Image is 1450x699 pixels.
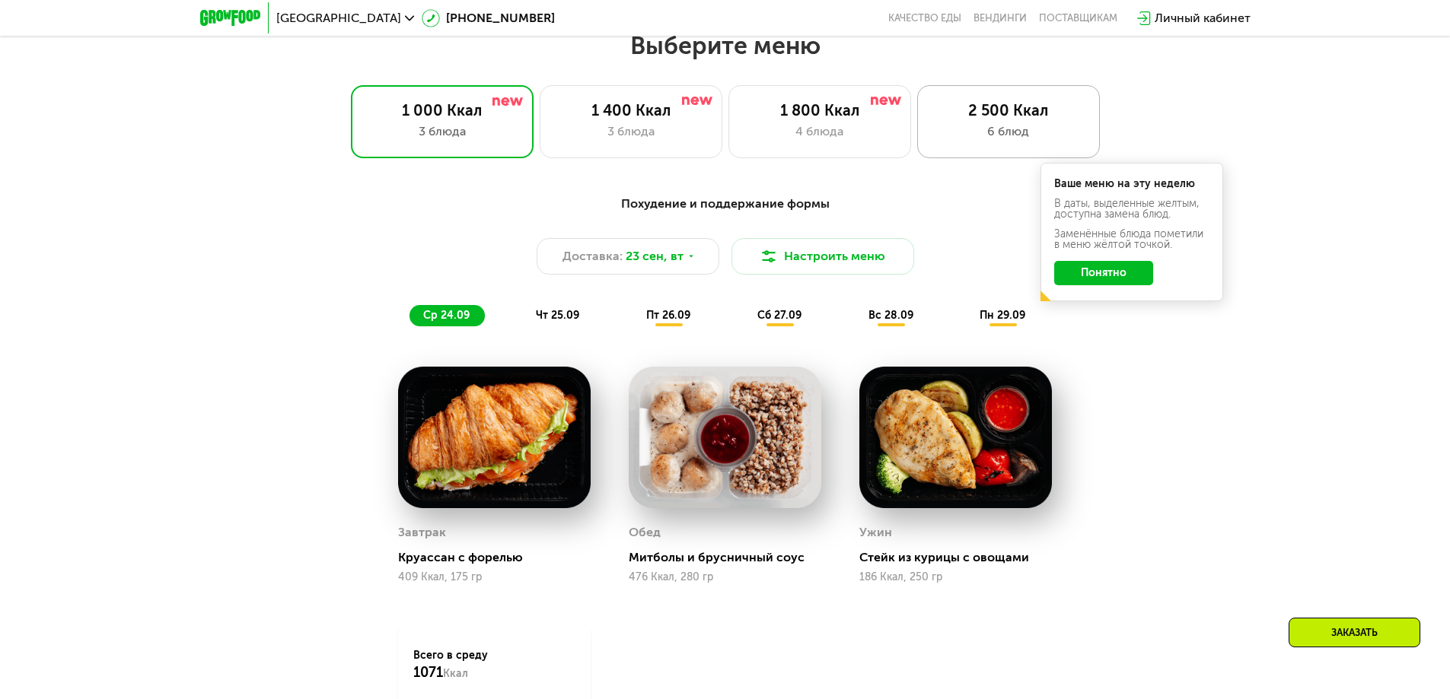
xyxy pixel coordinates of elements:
div: Стейк из курицы с овощами [859,550,1064,565]
div: поставщикам [1039,12,1117,24]
span: Доставка: [562,247,623,265]
span: вс 28.09 [868,309,913,322]
div: 186 Ккал, 250 гр [859,571,1052,583]
div: Всего в среду [413,648,575,682]
span: сб 27.09 [757,309,801,322]
div: Похудение и поддержание формы [275,195,1176,214]
div: Митболы и брусничный соус [629,550,833,565]
span: пт 26.09 [646,309,690,322]
a: Вендинги [974,12,1027,24]
div: 1 000 Ккал [367,101,518,119]
div: Ужин [859,521,892,544]
div: Завтрак [398,521,446,544]
div: Заменённые блюда пометили в меню жёлтой точкой. [1054,229,1209,250]
div: 2 500 Ккал [933,101,1084,119]
span: ср 24.09 [423,309,470,322]
span: [GEOGRAPHIC_DATA] [276,12,401,24]
span: Ккал [443,667,468,680]
div: Круассан с форелью [398,550,603,565]
div: 1 800 Ккал [744,101,895,119]
div: 1 400 Ккал [556,101,706,119]
div: 476 Ккал, 280 гр [629,571,821,583]
button: Настроить меню [731,238,914,275]
a: [PHONE_NUMBER] [422,9,555,27]
span: чт 25.09 [536,309,579,322]
span: пн 29.09 [980,309,1025,322]
div: 3 блюда [556,122,706,141]
div: Личный кабинет [1155,9,1251,27]
span: 23 сен, вт [626,247,684,265]
div: 3 блюда [367,122,518,141]
div: Обед [629,521,661,544]
div: 6 блюд [933,122,1084,141]
div: Ваше меню на эту неделю [1054,179,1209,189]
div: 4 блюда [744,122,895,141]
a: Качество еды [888,12,961,24]
div: 409 Ккал, 175 гр [398,571,591,583]
span: 1071 [413,664,443,681]
div: Заказать [1289,618,1420,647]
button: Понятно [1054,261,1153,285]
div: В даты, выделенные желтым, доступна замена блюд. [1054,199,1209,220]
h2: Выберите меню [49,30,1401,61]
